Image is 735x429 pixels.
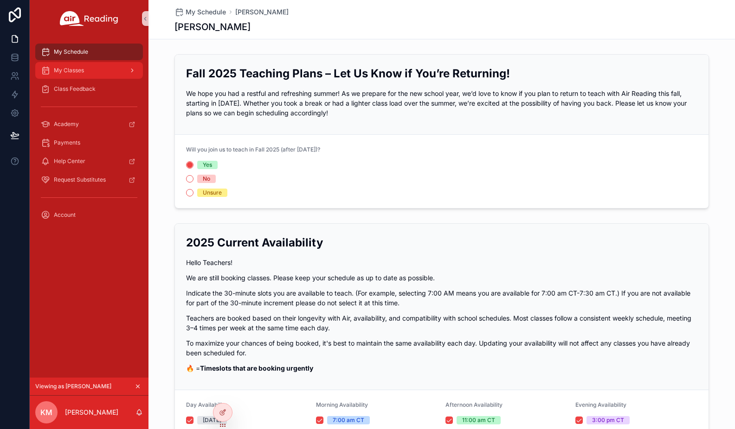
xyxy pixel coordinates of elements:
[200,364,313,372] strong: Timeslots that are booking urgently
[35,171,143,188] a: Request Substitutes
[203,189,222,197] div: Unsure
[462,416,495,424] div: 11:00 am CT
[316,401,368,408] span: Morning Availability
[30,37,148,235] div: scrollable content
[54,158,85,165] span: Help Center
[54,176,106,183] span: Request Substitutes
[174,7,226,17] a: My Schedule
[35,383,111,390] span: Viewing as [PERSON_NAME]
[65,408,118,417] p: [PERSON_NAME]
[54,67,84,74] span: My Classes
[186,273,697,283] p: We are still booking classes. Please keep your schedule as up to date as possible.
[35,44,143,60] a: My Schedule
[333,416,364,424] div: 7:00 am CT
[186,288,697,308] p: Indicate the 30-minute slots you are available to teach. (For example, selecting 7:00 AM means yo...
[174,20,251,33] h1: [PERSON_NAME]
[35,153,143,170] a: Help Center
[35,62,143,79] a: My Classes
[186,338,697,358] p: To maximize your chances of being booked, it's best to maintain the same availability each day. U...
[575,401,626,408] span: Evening Availability
[186,401,227,408] span: Day Availability
[186,258,697,267] p: Hello Teachers!
[186,66,697,81] h2: Fall 2025 Teaching Plans – Let Us Know if You’re Returning!
[203,416,221,424] div: [DATE]
[35,116,143,132] a: Academy
[54,48,88,56] span: My Schedule
[186,313,697,333] p: Teachers are booked based on their longevity with Air, availability, and compatibility with schoo...
[54,120,79,128] span: Academy
[35,207,143,223] a: Account
[203,161,212,169] div: Yes
[235,7,289,17] a: [PERSON_NAME]
[186,235,697,250] h2: 2025 Current Availability
[186,363,697,373] p: 🔥 =
[60,11,118,26] img: App logo
[54,85,96,93] span: Class Feedback
[54,139,80,146] span: Payments
[186,88,697,118] p: We hope you had a restful and refreshing summer! As we prepare for the new school year, we’d love...
[186,146,320,153] span: Will you join us to teach in Fall 2025 (after [DATE])?
[186,7,226,17] span: My Schedule
[203,175,210,183] div: No
[35,134,143,151] a: Payments
[40,407,52,418] span: KM
[54,211,76,219] span: Account
[35,81,143,97] a: Class Feedback
[445,401,503,408] span: Afternoon Availability
[592,416,624,424] div: 3:00 pm CT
